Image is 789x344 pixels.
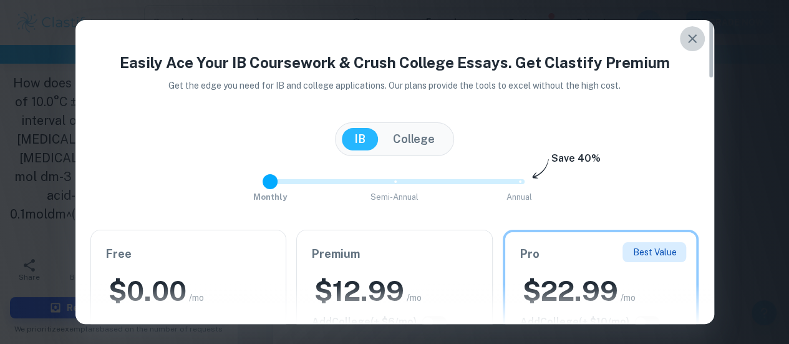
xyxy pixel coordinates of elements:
[109,273,186,310] h2: $ 0.00
[314,273,404,310] h2: $ 12.99
[532,159,549,180] img: subscription-arrow.svg
[312,245,477,263] h6: Premium
[380,128,447,150] button: College
[370,192,419,202] span: Semi-Annual
[551,151,601,172] h6: Save 40%
[520,245,682,263] h6: Pro
[106,245,271,263] h6: Free
[523,273,618,310] h2: $ 22.99
[632,245,676,259] p: Best Value
[151,79,638,92] p: Get the edge you need for IB and college applications. Our plans provide the tools to excel witho...
[342,128,378,150] button: IB
[253,192,287,202] span: Monthly
[506,192,532,202] span: Annual
[90,51,699,74] h4: Easily Ace Your IB Coursework & Crush College Essays. Get Clastify Premium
